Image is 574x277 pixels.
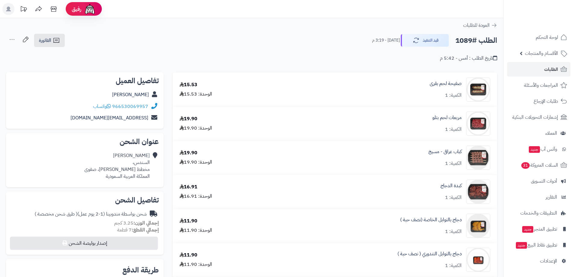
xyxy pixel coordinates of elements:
[507,254,570,268] a: الإعدادات
[180,184,197,190] div: 16.91
[180,159,212,166] div: الوحدة: 19.90
[180,218,197,225] div: 11.90
[521,162,530,169] span: 31
[507,238,570,252] a: تطبيق نقاط البيعجديد
[544,65,558,74] span: الطلبات
[466,146,490,170] img: 649_686657195e3ea_722568f5-90x90.png
[35,210,77,218] span: ( طرق شحن مخصصة )
[524,81,558,90] span: المراجعات والأسئلة
[507,126,570,140] a: العملاء
[531,177,557,185] span: أدوات التسويق
[455,34,497,47] h2: الطلب #1089
[39,37,51,44] span: الفاتورة
[84,152,150,180] div: [PERSON_NAME] السندس، مخطط [PERSON_NAME]، صفوى المملكة العربية السعودية
[180,261,212,268] div: الوحدة: 11.90
[512,113,558,121] span: إشعارات التحويلات البنكية
[34,34,65,47] a: الفاتورة
[507,30,570,45] a: لوحة التحكم
[112,91,149,98] a: [PERSON_NAME]
[534,97,558,105] span: طلبات الإرجاع
[71,114,148,121] a: [EMAIL_ADDRESS][DOMAIN_NAME]
[528,145,557,153] span: وآتس آب
[507,174,570,188] a: أدوات التسويق
[84,3,96,15] img: ai-face.png
[112,103,148,110] a: 966530069957
[132,226,159,234] strong: إجمالي القطع:
[466,180,490,204] img: 698_6866572b65a0a_9248216a-90x90.png
[432,114,462,121] a: مربعات لحم بتلو
[180,91,212,98] div: الوحدة: 15.53
[515,241,557,249] span: تطبيق نقاط البيع
[507,94,570,109] a: طلبات الإرجاع
[507,206,570,220] a: التطبيقات والخدمات
[445,262,462,269] div: الكمية: 1
[114,219,159,227] small: 3.25 كجم
[428,148,462,155] a: كباب عراقى - مسيخ
[180,115,197,122] div: 19.90
[466,248,490,272] img: 734_6866574cd3b9a_f7d13726-90x90.png
[430,80,462,87] a: صفيحة لحم بقرى
[525,49,558,58] span: الأقسام والمنتجات
[11,77,159,84] h2: تفاصيل العميل
[529,146,540,153] span: جديد
[400,216,462,223] a: دجاج بالتوابل الخاصة (نصف حبة )
[93,103,111,110] a: واتساب
[507,110,570,124] a: إشعارات التحويلات البنكية
[546,193,557,201] span: التقارير
[545,129,557,137] span: العملاء
[507,158,570,172] a: السلات المتروكة31
[10,237,158,250] button: إصدار بوليصة الشحن
[522,225,557,233] span: تطبيق المتجر
[445,194,462,201] div: الكمية: 1
[463,22,497,29] a: العودة للطلبات
[133,219,159,227] strong: إجمالي الوزن:
[536,33,558,42] span: لوحة التحكم
[445,92,462,99] div: الكمية: 1
[35,211,147,218] div: شحن بواسطة مندوبينا (1-2 يوم عمل)
[11,197,159,204] h2: تفاصيل الشحن
[372,37,400,43] small: [DATE] - 3:19 م
[533,16,568,29] img: logo-2.png
[466,112,490,136] img: 576_686657059ff5d_e8616abb-90x90.png
[72,5,81,13] span: رفيق
[180,193,212,200] div: الوحدة: 16.91
[401,34,449,47] button: قيد التنفيذ
[117,226,159,234] small: 7 قطعة
[516,242,527,249] span: جديد
[445,160,462,167] div: الكمية: 1
[180,81,197,88] div: 15.53
[466,77,490,102] img: 564_6866570096580_bd8f84cb-90x90.png
[180,150,197,156] div: 19.90
[441,182,462,189] a: كبدة الدجاج
[122,266,159,274] h2: طريقة الدفع
[463,22,490,29] span: العودة للطلبات
[445,126,462,133] div: الكمية: 1
[520,209,557,217] span: التطبيقات والخدمات
[507,62,570,77] a: الطلبات
[507,222,570,236] a: تطبيق المتجرجديد
[440,55,497,62] div: تاريخ الطلب : أمس - 5:42 م
[540,257,557,265] span: الإعدادات
[507,78,570,93] a: المراجعات والأسئلة
[507,190,570,204] a: التقارير
[522,226,533,233] span: جديد
[16,3,31,17] a: تحديثات المنصة
[445,228,462,235] div: الكمية: 1
[466,214,490,238] img: 733_6866574c66084_9d3d89a7-90x90.png
[180,125,212,132] div: الوحدة: 19.90
[180,227,212,234] div: الوحدة: 11.90
[397,250,462,257] a: دجاج بالتوابل التندوري ( نصف حبة )
[11,138,159,145] h2: عنوان الشحن
[180,252,197,259] div: 11.90
[521,161,558,169] span: السلات المتروكة
[507,142,570,156] a: وآتس آبجديد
